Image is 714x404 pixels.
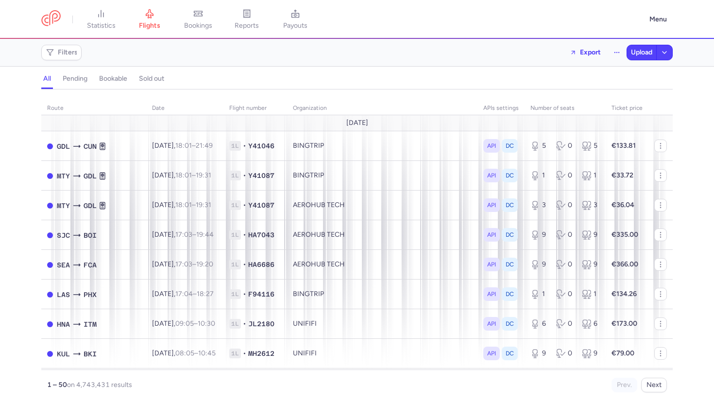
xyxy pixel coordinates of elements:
th: number of seats [525,101,606,116]
div: 0 [556,171,574,180]
time: 17:04 [175,290,193,298]
a: statistics [77,9,125,30]
div: 0 [556,349,574,358]
span: DC [506,260,514,269]
span: LAS [57,289,70,300]
span: Y41046 [248,141,274,151]
span: payouts [283,21,307,30]
strong: €36.04 [612,201,634,209]
span: SEA [57,260,70,270]
span: GDL [84,200,97,211]
td: UNIFIFI [287,339,477,369]
strong: €33.72 [612,171,633,179]
span: ITM [84,319,97,330]
span: Filters [58,49,78,56]
th: Ticket price [606,101,648,116]
span: • [243,289,246,299]
span: • [243,349,246,358]
div: 5 [530,141,548,151]
span: MH2612 [248,349,274,358]
span: API [487,289,496,299]
span: F94116 [248,289,274,299]
div: 1 [530,289,548,299]
h4: pending [63,74,87,83]
span: • [243,230,246,240]
span: DC [506,349,514,358]
a: payouts [271,9,320,30]
time: 10:30 [198,319,215,328]
span: on 4,743,431 results [67,381,132,389]
td: BINGTRIP [287,161,477,191]
span: API [487,200,496,210]
span: DC [506,319,514,329]
time: 10:45 [198,349,216,357]
div: 3 [582,200,600,210]
h4: all [43,74,51,83]
span: GDL [84,171,97,181]
div: 6 [582,319,600,329]
time: 09:05 [175,319,194,328]
span: Export [580,49,601,56]
span: API [487,171,496,180]
div: 9 [530,349,548,358]
div: 9 [582,230,600,240]
strong: €79.00 [612,349,634,357]
span: • [243,171,246,180]
span: API [487,141,496,151]
span: – [175,290,214,298]
td: AEROHUB TECH [287,220,477,250]
div: 0 [556,319,574,329]
span: API [487,349,496,358]
span: • [243,319,246,329]
span: MTY [57,171,70,181]
span: [DATE], [152,171,211,179]
time: 08:05 [175,349,194,357]
span: 1L [229,200,241,210]
div: 0 [556,141,574,151]
time: 17:03 [175,260,192,268]
time: 19:44 [196,230,214,239]
span: API [487,319,496,329]
a: flights [125,9,174,30]
td: AEROHUB TECH [287,191,477,220]
td: UNIFIFI [287,369,477,398]
span: • [243,200,246,210]
span: MTY [57,200,70,211]
time: 18:01 [175,141,192,150]
div: 5 [582,141,600,151]
span: BOI [84,230,97,241]
strong: €133.81 [612,141,636,150]
th: route [41,101,146,116]
time: 17:03 [175,230,192,239]
a: bookings [174,9,222,30]
button: Upload [627,45,656,60]
td: BINGTRIP [287,280,477,309]
span: DC [506,141,514,151]
td: AEROHUB TECH [287,250,477,280]
a: reports [222,9,271,30]
h4: sold out [139,74,164,83]
span: DC [506,289,514,299]
div: 9 [582,260,600,269]
span: – [175,230,214,239]
span: flights [139,21,160,30]
div: 0 [556,289,574,299]
div: 0 [556,200,574,210]
span: API [487,230,496,240]
td: UNIFIFI [287,309,477,339]
div: 1 [582,289,600,299]
div: 3 [530,200,548,210]
button: Prev. [612,378,637,392]
time: 19:20 [196,260,213,268]
span: [DATE], [152,349,216,357]
span: 1L [229,141,241,151]
button: Menu [644,10,673,29]
span: FCA [84,260,97,270]
span: JL2180 [248,319,274,329]
span: [DATE], [152,290,214,298]
strong: €134.26 [612,290,637,298]
span: DC [506,200,514,210]
span: HA6686 [248,260,274,269]
span: DC [506,230,514,240]
div: 1 [582,171,600,180]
